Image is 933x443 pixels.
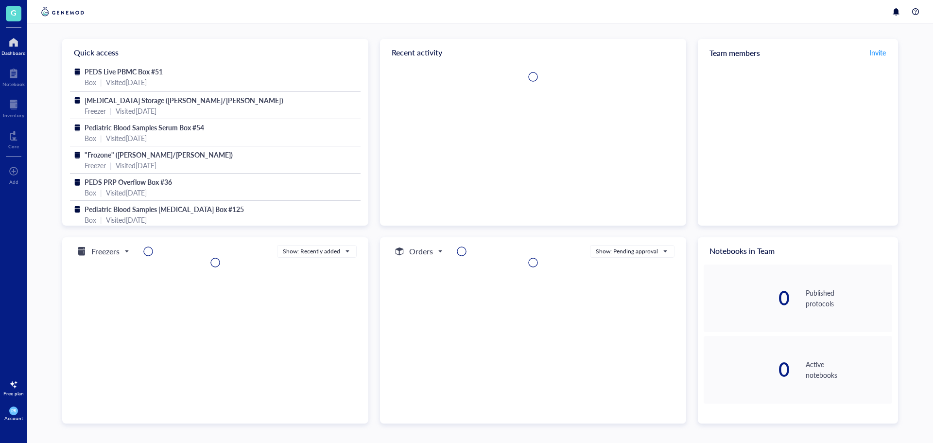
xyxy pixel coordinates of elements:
[100,77,102,88] div: |
[85,133,96,143] div: Box
[704,288,790,308] div: 0
[62,39,368,66] div: Quick access
[116,160,156,171] div: Visited [DATE]
[11,408,16,413] span: PR
[11,6,17,18] span: G
[100,187,102,198] div: |
[110,106,112,116] div: |
[596,247,658,256] div: Show: Pending approval
[283,247,340,256] div: Show: Recently added
[106,77,147,88] div: Visited [DATE]
[106,214,147,225] div: Visited [DATE]
[100,133,102,143] div: |
[869,48,886,57] span: Invite
[869,45,886,60] button: Invite
[2,66,25,87] a: Notebook
[380,39,686,66] div: Recent activity
[806,359,892,380] div: Active notebooks
[8,128,19,149] a: Core
[85,123,204,132] span: Pediatric Blood Samples Serum Box #54
[39,6,86,18] img: genemod-logo
[698,237,898,265] div: Notebooks in Team
[806,287,892,309] div: Published protocols
[1,50,26,56] div: Dashboard
[704,360,790,379] div: 0
[698,39,898,66] div: Team members
[106,187,147,198] div: Visited [DATE]
[85,77,96,88] div: Box
[3,390,24,396] div: Free plan
[100,214,102,225] div: |
[4,415,23,421] div: Account
[91,246,120,257] h5: Freezers
[85,67,163,76] span: PEDS Live PBMC Box #51
[116,106,156,116] div: Visited [DATE]
[9,179,18,185] div: Add
[85,106,106,116] div: Freezer
[3,112,24,118] div: Inventory
[1,35,26,56] a: Dashboard
[106,133,147,143] div: Visited [DATE]
[2,81,25,87] div: Notebook
[409,246,433,257] h5: Orders
[85,177,172,187] span: PEDS PRP Overflow Box #36
[85,160,106,171] div: Freezer
[8,143,19,149] div: Core
[85,150,233,159] span: "Frozone" ([PERSON_NAME]/[PERSON_NAME])
[85,204,244,214] span: Pediatric Blood Samples [MEDICAL_DATA] Box #125
[85,95,283,105] span: [MEDICAL_DATA] Storage ([PERSON_NAME]/[PERSON_NAME])
[3,97,24,118] a: Inventory
[110,160,112,171] div: |
[85,214,96,225] div: Box
[85,187,96,198] div: Box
